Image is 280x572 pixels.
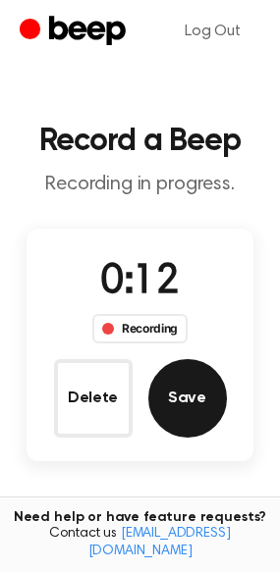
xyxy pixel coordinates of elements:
a: [EMAIL_ADDRESS][DOMAIN_NAME] [88,527,231,558]
a: Log Out [165,8,260,55]
button: Delete Audio Record [54,359,133,438]
a: Beep [20,13,131,51]
h1: Record a Beep [16,126,264,157]
button: Save Audio Record [148,359,227,438]
span: Contact us [12,526,268,560]
div: Recording [92,314,188,343]
p: Recording in progress. [16,173,264,197]
span: 0:12 [100,262,179,303]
